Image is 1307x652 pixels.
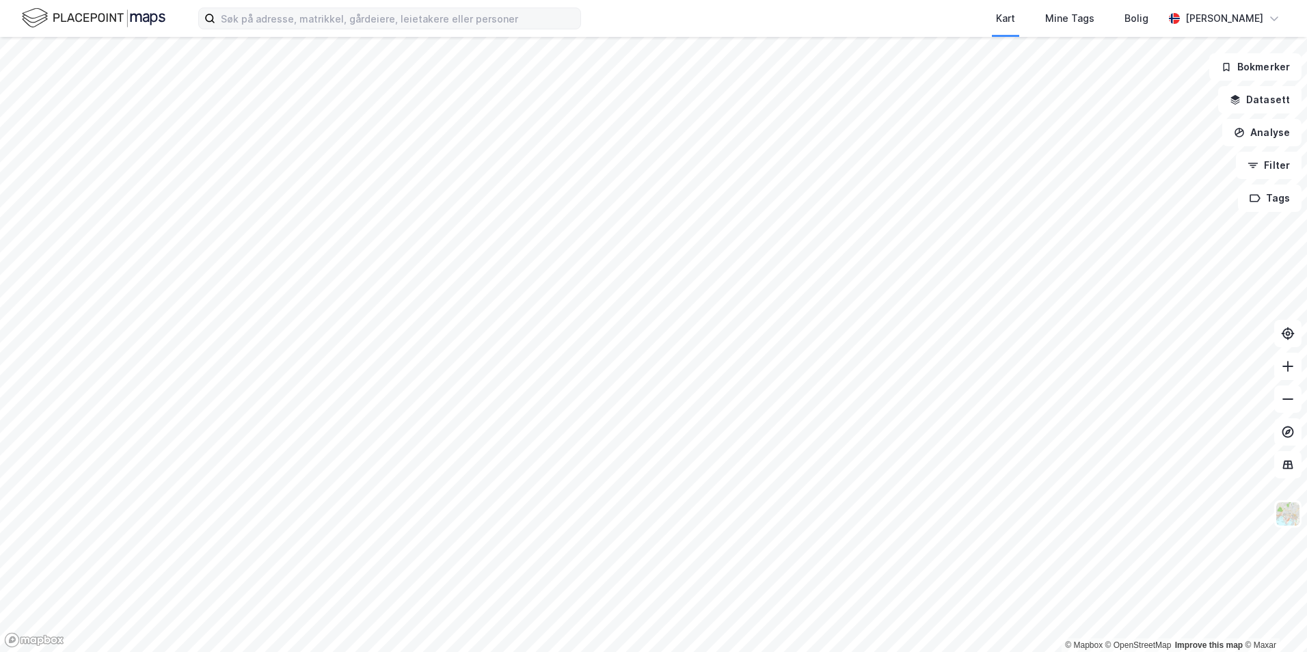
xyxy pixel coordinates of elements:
[1065,640,1103,650] a: Mapbox
[215,8,580,29] input: Søk på adresse, matrikkel, gårdeiere, leietakere eller personer
[1236,152,1302,179] button: Filter
[1275,501,1301,527] img: Z
[996,10,1015,27] div: Kart
[22,6,165,30] img: logo.f888ab2527a4732fd821a326f86c7f29.svg
[1238,185,1302,212] button: Tags
[1045,10,1094,27] div: Mine Tags
[1105,640,1172,650] a: OpenStreetMap
[1222,119,1302,146] button: Analyse
[1124,10,1148,27] div: Bolig
[1218,86,1302,113] button: Datasett
[1175,640,1243,650] a: Improve this map
[1185,10,1263,27] div: [PERSON_NAME]
[1239,586,1307,652] iframe: Chat Widget
[1239,586,1307,652] div: Kontrollprogram for chat
[1209,53,1302,81] button: Bokmerker
[4,632,64,648] a: Mapbox homepage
